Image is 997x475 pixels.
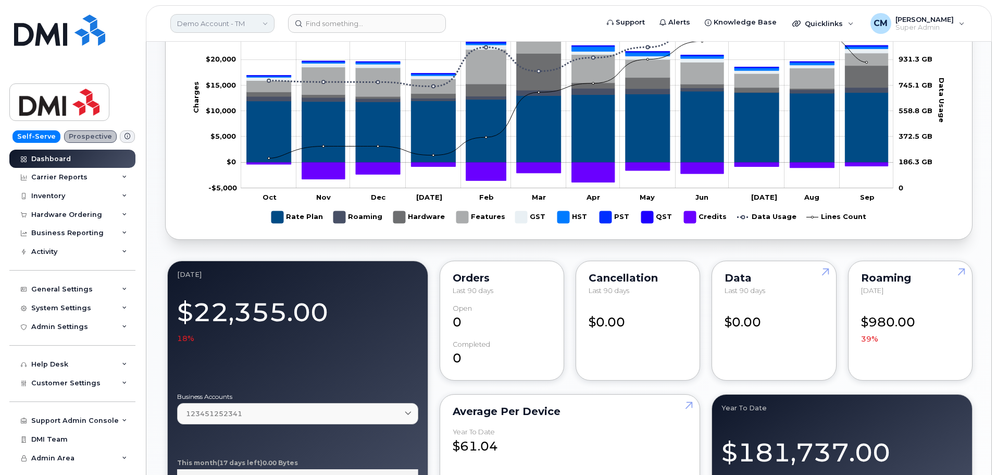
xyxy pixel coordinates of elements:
div: 0 [453,340,551,368]
tspan: [DATE] [751,193,777,201]
span: Super Admin [895,23,954,32]
span: CM [874,17,888,30]
a: Alerts [652,12,697,33]
a: Demo Account - TM [170,14,275,33]
tspan: 0 [899,184,903,192]
g: QST [247,18,888,76]
tspan: [DATE] [416,193,442,201]
g: $0 [206,55,236,63]
span: Last 90 days [725,286,765,295]
tspan: (17 days left) [217,459,263,467]
div: $0.00 [725,305,823,332]
tspan: 931.3 GB [899,55,932,63]
span: Quicklinks [805,19,843,28]
div: Year to Date [721,404,963,412]
tspan: Sep [860,193,875,201]
g: PST [247,18,888,77]
a: Support [600,12,652,33]
tspan: Feb [479,193,494,201]
tspan: $15,000 [206,81,236,89]
div: Orders [453,274,551,282]
g: Chart [192,4,948,227]
div: $181,737.00 [721,425,963,470]
tspan: $5,000 [210,132,236,140]
tspan: This month [177,459,217,467]
tspan: 0.00 Bytes [263,459,298,467]
span: Alerts [668,17,690,28]
tspan: 372.5 GB [899,132,932,140]
g: Legend [271,207,866,227]
g: $0 [206,81,236,89]
tspan: $10,000 [206,106,236,115]
iframe: Messenger Launcher [952,430,989,467]
tspan: 558.8 GB [899,106,932,115]
tspan: Oct [263,193,277,201]
span: Last 90 days [453,286,493,295]
g: $0 [210,132,236,140]
div: Quicklinks [785,13,861,34]
div: $980.00 [861,305,959,345]
div: $22,355.00 [177,291,418,344]
g: Roaming [333,207,383,227]
tspan: $0 [227,157,236,166]
tspan: Data Usage [938,77,946,122]
g: Credits [684,207,727,227]
tspan: Dec [371,193,386,201]
a: Knowledge Base [697,12,784,33]
span: 18% [177,333,194,344]
span: [DATE] [861,286,883,295]
span: Last 90 days [589,286,629,295]
div: Cecil Martin [863,13,972,34]
g: QST [641,207,674,227]
g: $0 [208,184,237,192]
g: Features [247,28,888,96]
g: HST [557,207,589,227]
input: Find something... [288,14,446,33]
tspan: Nov [316,193,331,201]
g: HST [247,19,888,77]
div: Roaming [861,274,959,282]
span: Support [616,17,645,28]
g: Hardware [247,53,888,99]
a: 123451252341 [177,403,418,424]
tspan: Charges [192,81,200,113]
tspan: Apr [586,193,600,201]
div: 0 [453,305,551,332]
g: Features [456,207,505,227]
div: completed [453,340,490,348]
span: Knowledge Base [714,17,777,28]
tspan: 186.3 GB [899,157,932,166]
div: Cancellation [589,274,687,282]
g: Rate Plan [271,207,323,227]
div: Average per Device [453,407,688,416]
tspan: 745.1 GB [899,81,932,89]
span: 39% [861,334,878,344]
g: PST [600,207,631,227]
div: Year to Date [453,428,495,436]
label: Business Accounts [177,394,418,400]
div: Open [453,305,472,312]
span: [PERSON_NAME] [895,15,954,23]
div: $61.04 [453,428,688,455]
tspan: -$5,000 [208,184,237,192]
g: $0 [206,106,236,115]
g: GST [247,23,888,80]
tspan: Jun [695,193,708,201]
tspan: May [640,193,655,201]
div: September 2025 [177,271,418,279]
tspan: $20,000 [206,55,236,63]
span: 123451252341 [186,409,242,419]
g: Rate Plan [247,91,888,163]
div: Data [725,274,823,282]
g: Data Usage [737,207,796,227]
div: $0.00 [589,305,687,332]
tspan: Mar [532,193,546,201]
g: GST [515,207,547,227]
g: Lines Count [806,207,866,227]
g: Hardware [393,207,446,227]
tspan: Aug [804,193,819,201]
